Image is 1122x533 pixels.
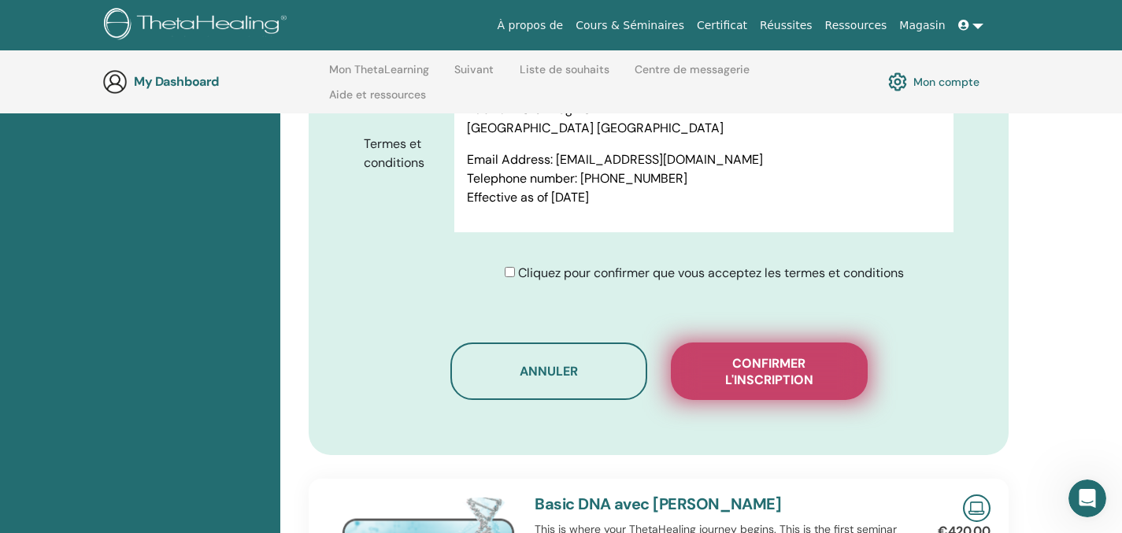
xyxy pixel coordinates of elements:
img: Live Online Seminar [963,494,991,522]
span: Annuler [520,363,578,379]
a: Centre de messagerie [635,63,750,88]
iframe: Intercom live chat [1068,479,1106,517]
a: Magasin [893,11,951,40]
label: Termes et conditions [352,129,454,178]
a: Ressources [819,11,894,40]
h3: My Dashboard [134,74,291,89]
a: Mon ThetaLearning [329,63,429,88]
span: Confirmer l'inscription [691,355,848,388]
a: Aide et ressources [329,88,426,113]
a: Cours & Séminaires [569,11,691,40]
a: À propos de [491,11,570,40]
img: logo.png [104,8,292,43]
button: Confirmer l'inscription [671,342,868,400]
p: Email Address: [EMAIL_ADDRESS][DOMAIN_NAME] [467,150,941,169]
button: Annuler [450,342,647,400]
a: Basic DNA avec [PERSON_NAME] [535,494,781,514]
a: Suivant [454,63,494,88]
img: cog.svg [888,68,907,95]
a: Mon compte [888,68,979,95]
a: Certificat [691,11,754,40]
p: [GEOGRAPHIC_DATA] [GEOGRAPHIC_DATA] [467,119,941,138]
a: Liste de souhaits [520,63,609,88]
p: Telephone number: [PHONE_NUMBER] [467,169,941,188]
a: Réussites [754,11,818,40]
img: generic-user-icon.jpg [102,69,128,94]
p: Effective as of [DATE] [467,188,941,207]
span: Cliquez pour confirmer que vous acceptez les termes et conditions [518,265,904,281]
